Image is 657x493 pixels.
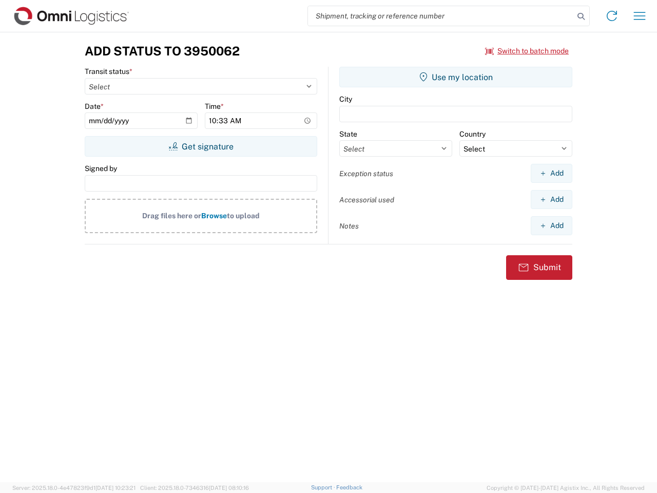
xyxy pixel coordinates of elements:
[205,102,224,111] label: Time
[201,212,227,220] span: Browse
[140,485,249,491] span: Client: 2025.18.0-7346316
[506,255,572,280] button: Submit
[531,190,572,209] button: Add
[85,44,240,59] h3: Add Status to 3950062
[85,67,132,76] label: Transit status
[339,221,359,231] label: Notes
[339,169,393,178] label: Exception status
[485,43,569,60] button: Switch to batch mode
[339,195,394,204] label: Accessorial used
[85,102,104,111] label: Date
[487,483,645,492] span: Copyright © [DATE]-[DATE] Agistix Inc., All Rights Reserved
[85,164,117,173] label: Signed by
[209,485,249,491] span: [DATE] 08:10:16
[339,67,572,87] button: Use my location
[531,216,572,235] button: Add
[12,485,136,491] span: Server: 2025.18.0-4e47823f9d1
[339,94,352,104] label: City
[85,136,317,157] button: Get signature
[308,6,574,26] input: Shipment, tracking or reference number
[142,212,201,220] span: Drag files here or
[459,129,486,139] label: Country
[95,485,136,491] span: [DATE] 10:23:21
[531,164,572,183] button: Add
[339,129,357,139] label: State
[311,484,337,490] a: Support
[336,484,362,490] a: Feedback
[227,212,260,220] span: to upload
